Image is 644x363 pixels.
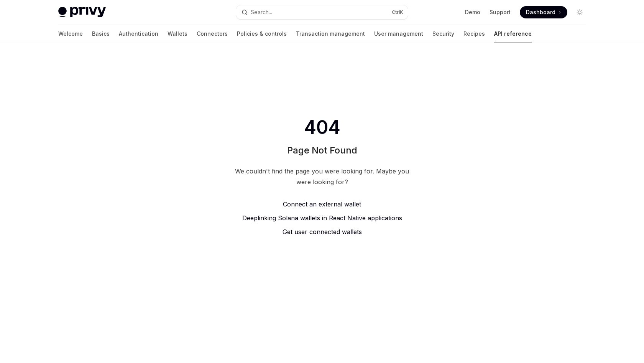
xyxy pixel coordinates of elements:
a: Security [432,25,454,43]
span: Dashboard [526,8,555,16]
button: Toggle dark mode [573,6,586,18]
a: Authentication [119,25,158,43]
a: Get user connected wallets [232,227,412,236]
h1: Page Not Found [287,144,357,157]
a: Welcome [58,25,83,43]
span: 404 [302,117,342,138]
a: Recipes [463,25,485,43]
a: Connect an external wallet [232,200,412,209]
a: Wallets [168,25,187,43]
button: Search...CtrlK [236,5,408,19]
div: Search... [251,8,272,17]
div: We couldn't find the page you were looking for. Maybe you were looking for? [232,166,412,187]
a: User management [374,25,423,43]
a: Dashboard [520,6,567,18]
a: Deeplinking Solana wallets in React Native applications [232,213,412,223]
span: Ctrl K [392,9,403,15]
a: API reference [494,25,532,43]
a: Policies & controls [237,25,287,43]
a: Connectors [197,25,228,43]
img: light logo [58,7,106,18]
a: Basics [92,25,110,43]
span: Deeplinking Solana wallets in React Native applications [242,214,402,222]
span: Connect an external wallet [283,200,361,208]
span: Get user connected wallets [283,228,362,236]
a: Support [490,8,511,16]
a: Demo [465,8,480,16]
a: Transaction management [296,25,365,43]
